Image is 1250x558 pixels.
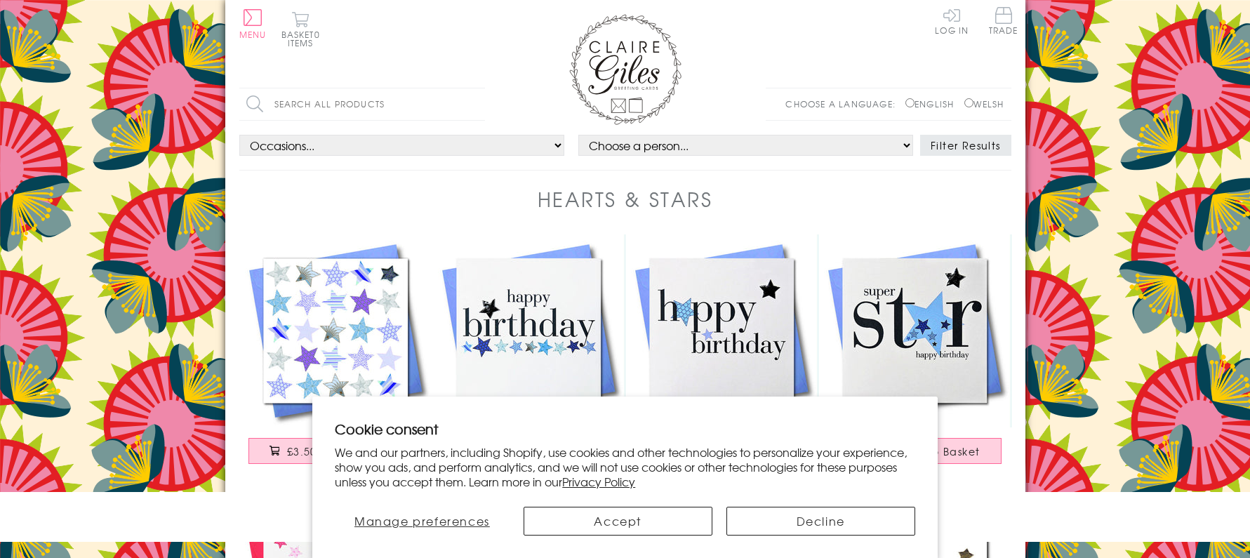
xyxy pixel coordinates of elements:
button: Decline [726,507,915,536]
button: Menu [239,9,267,39]
button: Filter Results [920,135,1011,156]
span: Manage preferences [354,512,490,529]
p: We and our partners, including Shopify, use cookies and other technologies to personalize your ex... [335,445,915,489]
span: Trade [989,7,1018,34]
img: Birthday Card, Blue Stars, Happy Birthday, Embellished with a shiny padded star [625,234,818,427]
button: Manage preferences [335,507,509,536]
img: Claire Giles Greetings Cards [569,14,681,125]
input: Search [471,88,485,120]
img: Birthday Card, Blue Stars, Super Star, Embellished with a padded star [818,234,1011,427]
img: Birthday Card, Blue Stars, Happy Birthday, Embellished with a shiny padded star [432,234,625,427]
label: Welsh [964,98,1004,110]
img: General Card Card, Blue Stars, Embellished with a shiny padded star [239,234,432,427]
a: Trade [989,7,1018,37]
button: £3.50 Add to Basket [248,438,423,464]
h1: Hearts & Stars [538,185,713,213]
a: Birthday Card, Blue Stars, Super Star, Embellished with a padded star £3.50 Add to Basket [818,234,1011,478]
a: General Card Card, Blue Stars, Embellished with a shiny padded star £3.50 Add to Basket [239,234,432,478]
p: Choose a language: [785,98,903,110]
button: Basket0 items [281,11,320,47]
input: English [905,98,915,107]
h2: Cookie consent [335,419,915,439]
label: English [905,98,961,110]
button: Accept [524,507,712,536]
input: Search all products [239,88,485,120]
span: £3.50 Add to Basket [287,444,401,458]
a: Birthday Card, Blue Stars, Happy Birthday, Embellished with a shiny padded star £3.50 Add to Basket [625,234,818,478]
span: 0 items [288,28,320,49]
a: Birthday Card, Blue Stars, Happy Birthday, Embellished with a shiny padded star £3.50 Add to Basket [432,234,625,478]
a: Log In [935,7,969,34]
input: Welsh [964,98,973,107]
a: Privacy Policy [562,473,635,490]
span: Menu [239,28,267,41]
